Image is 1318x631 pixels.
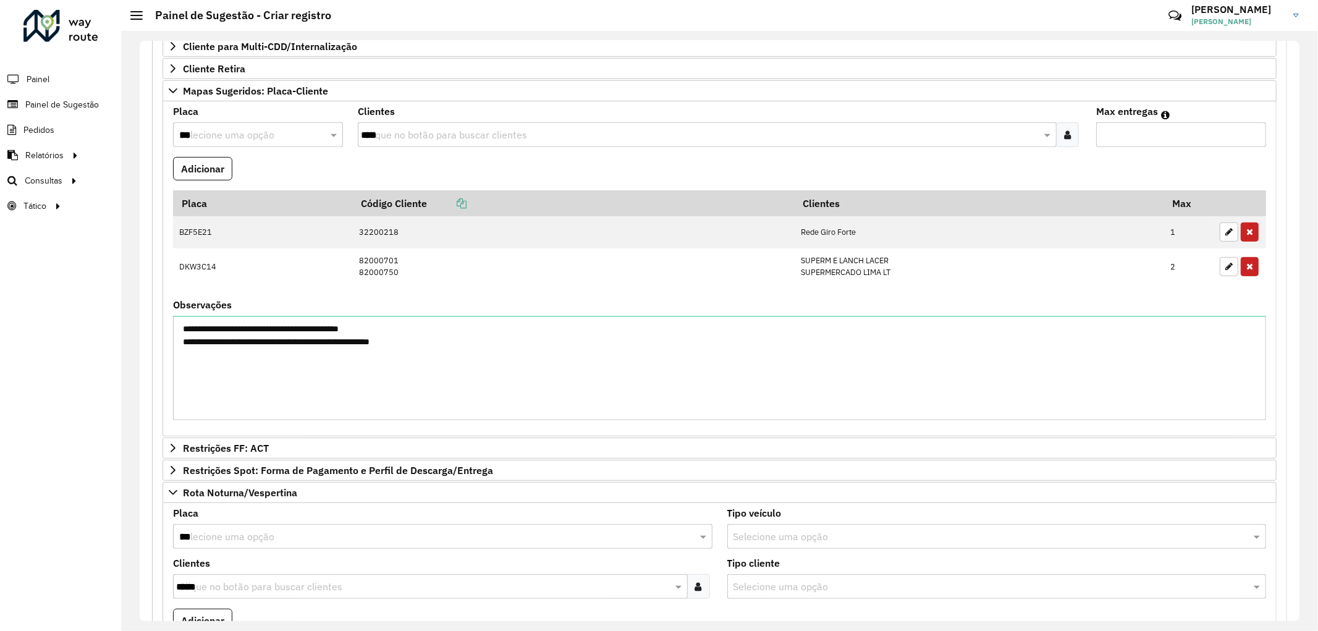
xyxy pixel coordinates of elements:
[163,101,1277,436] div: Mapas Sugeridos: Placa-Cliente
[173,104,198,119] label: Placa
[25,98,99,111] span: Painel de Sugestão
[23,124,54,137] span: Pedidos
[727,556,780,570] label: Tipo cliente
[1191,4,1284,15] h3: [PERSON_NAME]
[163,58,1277,79] a: Cliente Retira
[173,556,210,570] label: Clientes
[1164,216,1214,248] td: 1
[358,104,395,119] label: Clientes
[794,216,1164,248] td: Rede Giro Forte
[183,488,297,498] span: Rota Noturna/Vespertina
[173,157,232,180] button: Adicionar
[1096,104,1158,119] label: Max entregas
[173,506,198,520] label: Placa
[1191,16,1284,27] span: [PERSON_NAME]
[173,190,352,216] th: Placa
[163,438,1277,459] a: Restrições FF: ACT
[183,443,269,453] span: Restrições FF: ACT
[23,200,46,213] span: Tático
[25,149,64,162] span: Relatórios
[352,248,794,285] td: 82000701 82000750
[183,64,245,74] span: Cliente Retira
[163,460,1277,481] a: Restrições Spot: Forma de Pagamento e Perfil de Descarga/Entrega
[173,216,352,248] td: BZF5E21
[794,248,1164,285] td: SUPERM E LANCH LACER SUPERMERCADO LIMA LT
[1162,2,1188,29] a: Contato Rápido
[27,73,49,86] span: Painel
[1164,190,1214,216] th: Max
[163,36,1277,57] a: Cliente para Multi-CDD/Internalização
[183,41,357,51] span: Cliente para Multi-CDD/Internalização
[427,197,467,210] a: Copiar
[727,506,782,520] label: Tipo veículo
[794,190,1164,216] th: Clientes
[1161,110,1170,120] em: Máximo de clientes que serão colocados na mesma rota com os clientes informados
[143,9,331,22] h2: Painel de Sugestão - Criar registro
[183,465,493,475] span: Restrições Spot: Forma de Pagamento e Perfil de Descarga/Entrega
[183,86,328,96] span: Mapas Sugeridos: Placa-Cliente
[1164,248,1214,285] td: 2
[173,297,232,312] label: Observações
[173,248,352,285] td: DKW3C14
[163,482,1277,503] a: Rota Noturna/Vespertina
[352,216,794,248] td: 32200218
[163,80,1277,101] a: Mapas Sugeridos: Placa-Cliente
[25,174,62,187] span: Consultas
[352,190,794,216] th: Código Cliente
